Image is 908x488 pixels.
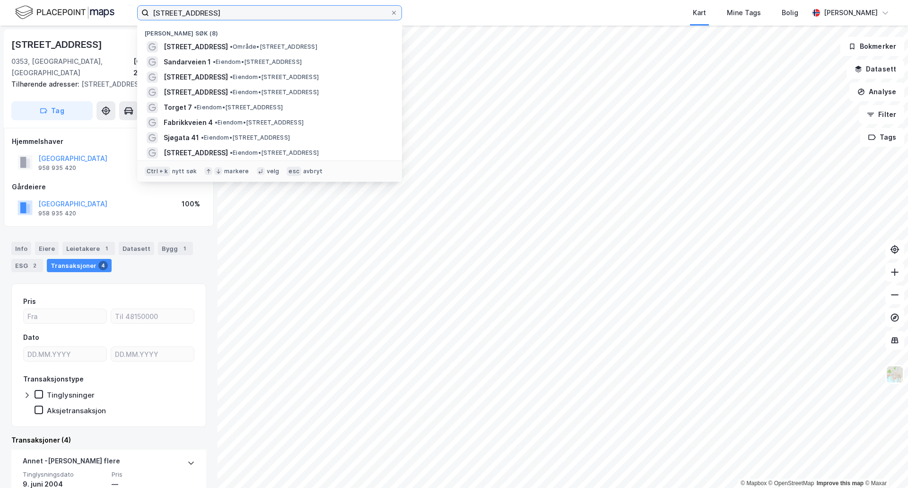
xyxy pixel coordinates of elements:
img: Z [886,365,904,383]
div: Aksjetransaksjon [47,406,106,415]
div: Pris [23,296,36,307]
span: Torget 7 [164,102,192,113]
span: [STREET_ADDRESS] [164,71,228,83]
div: [PERSON_NAME] [824,7,878,18]
div: Annet - [PERSON_NAME] flere [23,455,120,470]
a: OpenStreetMap [768,480,814,487]
div: 4 [98,261,108,270]
span: Pris [112,470,195,479]
div: Info [11,242,31,255]
div: Kontrollprogram for chat [861,443,908,488]
span: • [230,43,233,50]
div: velg [267,168,279,175]
div: Bolig [782,7,798,18]
button: Analyse [849,82,904,101]
span: Område • [STREET_ADDRESS] [230,43,317,51]
div: Mine Tags [727,7,761,18]
div: Transaksjonstype [23,373,84,385]
a: Mapbox [741,480,767,487]
span: Tinglysningsdato [23,470,106,479]
span: [STREET_ADDRESS] [164,147,228,159]
span: Eiendom • [STREET_ADDRESS] [194,104,283,111]
div: avbryt [303,168,323,175]
span: • [230,149,233,156]
span: Eiendom • [STREET_ADDRESS] [215,119,304,126]
div: [STREET_ADDRESS] [11,79,199,90]
img: logo.f888ab2527a4732fd821a326f86c7f29.svg [15,4,114,21]
div: 1 [102,244,111,253]
span: [STREET_ADDRESS] [164,41,228,53]
div: Kart [693,7,706,18]
span: • [201,134,204,141]
div: ESG [11,259,43,272]
div: [STREET_ADDRESS] [11,37,104,52]
span: • [215,119,218,126]
a: Improve this map [817,480,864,487]
input: DD.MM.YYYY [111,347,194,361]
input: Fra [24,309,106,323]
div: Tinglysninger [47,390,95,399]
span: • [230,73,233,80]
div: 958 935 420 [38,164,76,172]
span: Fabrikkveien 4 [164,117,213,128]
span: Eiendom • [STREET_ADDRESS] [213,58,302,66]
span: Eiendom • [STREET_ADDRESS] [230,73,319,81]
div: [PERSON_NAME] søk (8) [137,22,402,39]
div: nytt søk [172,168,197,175]
div: 100% [182,198,200,210]
div: Leietakere [62,242,115,255]
div: Hjemmelshaver [12,136,206,147]
span: • [213,58,216,65]
span: Tilhørende adresser: [11,80,81,88]
span: Eiendom • [STREET_ADDRESS] [230,149,319,157]
button: Bokmerker [840,37,904,56]
input: DD.MM.YYYY [24,347,106,361]
div: Gårdeiere [12,181,206,193]
div: 958 935 420 [38,210,76,217]
div: 1 [180,244,189,253]
div: esc [287,167,301,176]
span: • [194,104,197,111]
div: 2 [30,261,39,270]
span: • [230,89,233,96]
input: Til 48150000 [111,309,194,323]
div: Bygg [158,242,193,255]
button: Tag [11,101,93,120]
button: Filter [859,105,904,124]
div: Dato [23,332,39,343]
input: Søk på adresse, matrikkel, gårdeiere, leietakere eller personer [149,6,390,20]
div: Eiere [35,242,59,255]
div: markere [224,168,249,175]
div: Transaksjoner [47,259,112,272]
div: Ctrl + k [145,167,170,176]
div: 0353, [GEOGRAPHIC_DATA], [GEOGRAPHIC_DATA] [11,56,133,79]
div: Transaksjoner (4) [11,435,206,446]
button: Tags [860,128,904,147]
span: [STREET_ADDRESS] [164,87,228,98]
button: Datasett [847,60,904,79]
iframe: Chat Widget [861,443,908,488]
div: Datasett [119,242,154,255]
span: Eiendom • [STREET_ADDRESS] [201,134,290,142]
div: [GEOGRAPHIC_DATA], 215/88 [133,56,206,79]
span: Sandarveien 1 [164,56,211,68]
span: Eiendom • [STREET_ADDRESS] [230,89,319,96]
span: Sjøgata 41 [164,132,199,143]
